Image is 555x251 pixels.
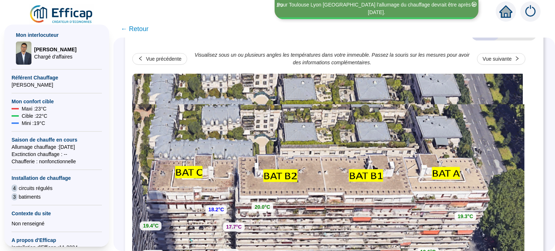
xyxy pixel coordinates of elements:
[22,105,47,112] span: Maxi : 23 °C
[12,81,102,88] span: [PERSON_NAME]
[208,207,224,212] strong: 18.2°C
[19,193,41,200] span: batiments
[499,5,512,18] span: home
[483,55,512,63] div: Vue suivante
[132,53,187,65] button: Vue précédente
[146,55,181,63] div: Vue précédente
[22,112,47,120] span: Cible : 22 °C
[19,185,52,192] span: circuits régulés
[12,98,102,105] span: Mon confort cible
[477,53,525,65] button: Vue suivante
[22,120,45,127] span: Mini : 19 °C
[12,193,17,200] span: 3
[515,56,520,61] span: right
[16,31,98,39] span: Mon interlocuteur
[12,74,102,81] span: Référent Chauffage
[12,244,102,251] span: Installation d'Efficap : 11-2024
[12,237,102,244] span: A propos d'Efficap
[520,1,541,22] img: alerts
[12,158,102,165] span: Chaufferie : non fonctionnelle
[255,204,270,210] strong: 20.0°C
[138,56,143,61] span: left
[16,42,31,65] img: Chargé d'affaires
[191,51,473,66] span: Visualisez sous un ou plusieurs angles les températures dans votre immeuble. Passez la souris sur...
[12,174,102,182] span: Installation de chauffage
[12,143,102,151] span: Allumage chauffage : [DATE]
[12,136,102,143] span: Saison de chauffe en cours
[12,210,102,217] span: Contexte du site
[34,53,77,60] span: Chargé d'affaires
[12,220,102,227] div: Non renseigné
[12,185,17,192] span: 4
[12,151,102,158] span: Exctinction chauffage : --
[276,3,283,8] i: 3 / 3
[472,2,477,7] span: close-circle
[226,224,242,230] strong: 17.7°C
[29,4,94,25] img: efficap energie logo
[121,24,149,34] span: ← Retour
[457,213,473,219] strong: 19.3°C
[34,46,77,53] span: [PERSON_NAME]
[143,223,159,229] strong: 19.4°C
[276,1,477,16] div: Pour Toulouse Lyon [GEOGRAPHIC_DATA] l'allumage du chauffage devrait être après le [DATE].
